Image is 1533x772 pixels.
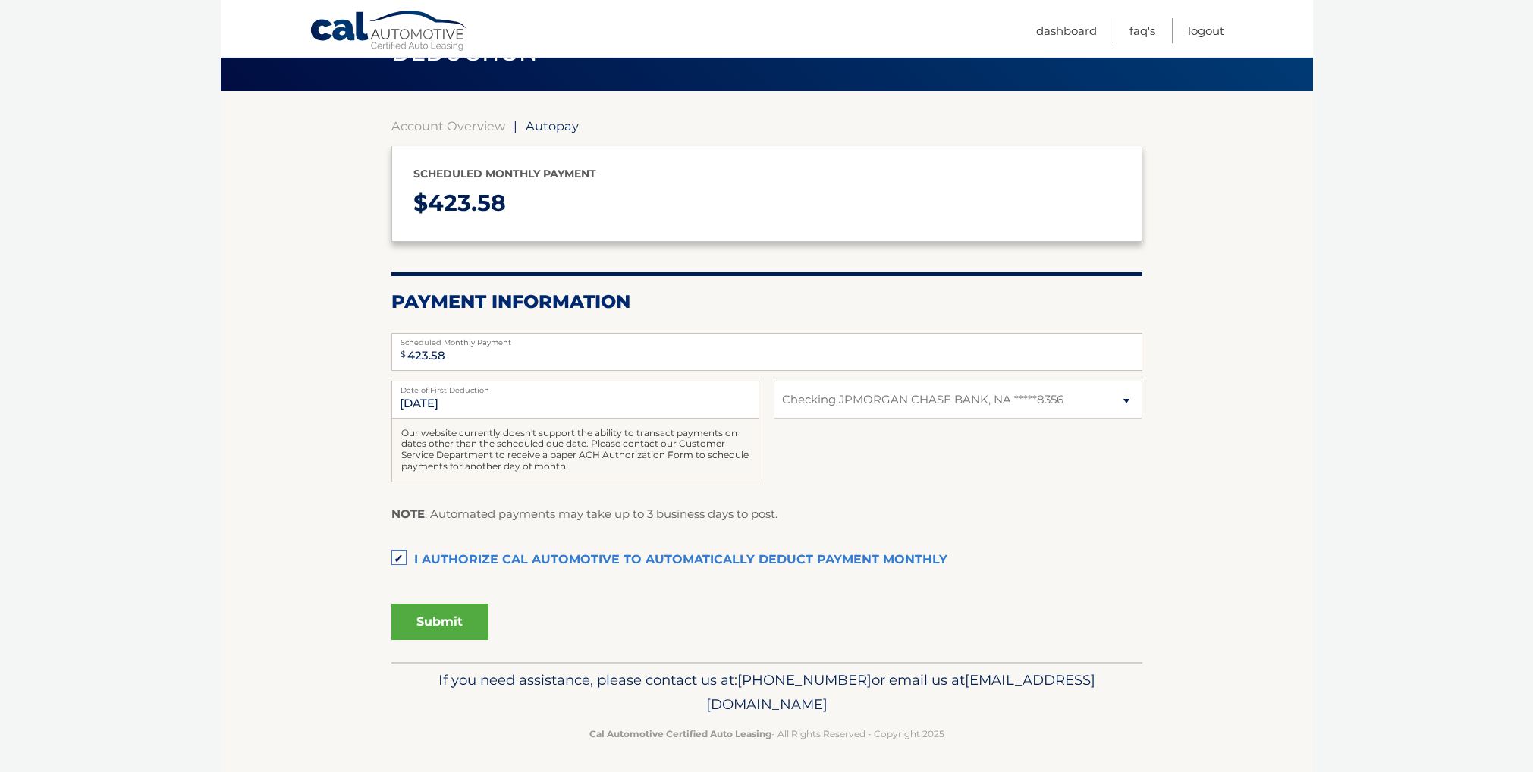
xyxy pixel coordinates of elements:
[309,10,469,54] a: Cal Automotive
[413,165,1120,184] p: Scheduled monthly payment
[1188,18,1224,43] a: Logout
[428,189,506,217] span: 423.58
[391,118,505,133] a: Account Overview
[526,118,579,133] span: Autopay
[391,604,488,640] button: Submit
[706,671,1095,713] span: [EMAIL_ADDRESS][DOMAIN_NAME]
[391,507,425,521] strong: NOTE
[391,504,777,524] p: : Automated payments may take up to 3 business days to post.
[391,381,759,393] label: Date of First Deduction
[391,419,759,482] div: Our website currently doesn't support the ability to transact payments on dates other than the sc...
[413,184,1120,224] p: $
[396,337,410,372] span: $
[1129,18,1155,43] a: FAQ's
[391,290,1142,313] h2: Payment Information
[391,333,1142,371] input: Payment Amount
[401,726,1132,742] p: - All Rights Reserved - Copyright 2025
[401,668,1132,717] p: If you need assistance, please contact us at: or email us at
[391,333,1142,345] label: Scheduled Monthly Payment
[391,381,759,419] input: Payment Date
[589,728,771,739] strong: Cal Automotive Certified Auto Leasing
[737,671,872,689] span: [PHONE_NUMBER]
[391,545,1142,576] label: I authorize cal automotive to automatically deduct payment monthly
[514,118,517,133] span: |
[1036,18,1097,43] a: Dashboard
